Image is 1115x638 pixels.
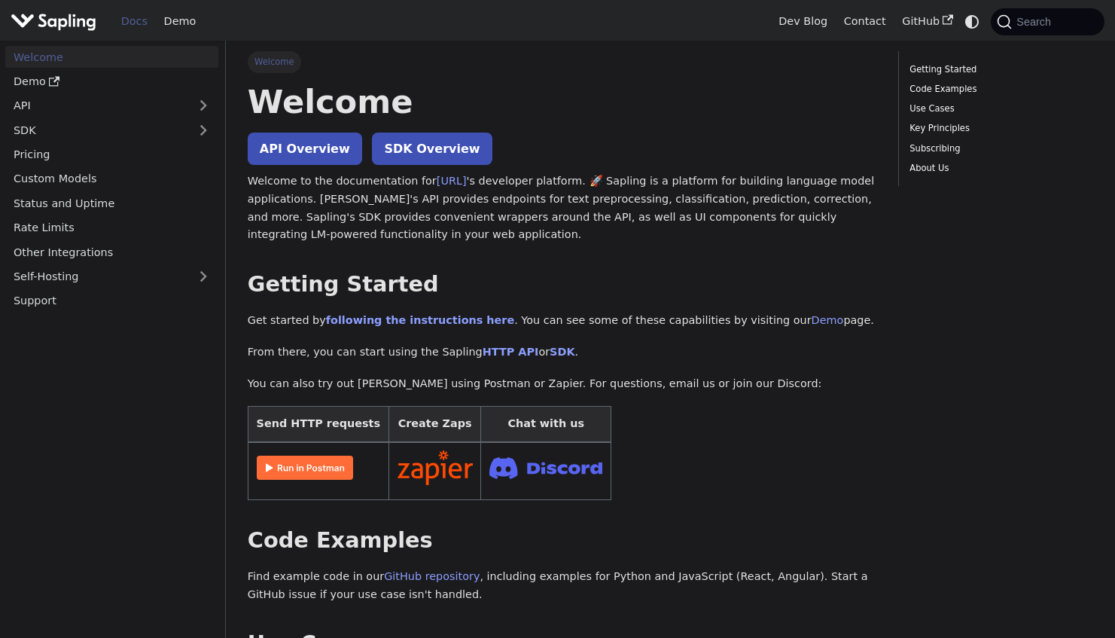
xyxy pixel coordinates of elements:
[5,192,218,214] a: Status and Uptime
[257,456,353,480] img: Run in Postman
[961,11,983,32] button: Switch between dark and light mode (currently system mode)
[248,375,876,393] p: You can also try out [PERSON_NAME] using Postman or Zapier. For questions, email us or join our D...
[5,168,218,190] a: Custom Models
[909,63,1088,77] a: Getting Started
[5,241,218,263] a: Other Integrations
[991,8,1104,35] button: Search (Command+K)
[909,142,1088,156] a: Subscribing
[398,450,473,485] img: Connect in Zapier
[909,82,1088,96] a: Code Examples
[248,527,876,554] h2: Code Examples
[5,217,218,239] a: Rate Limits
[248,343,876,362] p: From there, you can start using the Sapling or .
[489,453,602,484] img: Join Discord
[248,407,388,442] th: Send HTTP requests
[5,71,218,93] a: Demo
[248,568,876,604] p: Find example code in our , including examples for Python and JavaScript (React, Angular). Start a...
[909,102,1088,116] a: Use Cases
[248,133,362,165] a: API Overview
[11,11,102,32] a: Sapling.aiSapling.ai
[326,314,514,326] a: following the instructions here
[156,10,204,33] a: Demo
[909,121,1088,136] a: Key Principles
[483,346,539,358] a: HTTP API
[248,172,876,244] p: Welcome to the documentation for 's developer platform. 🚀 Sapling is a platform for building lang...
[5,95,188,117] a: API
[248,51,301,72] span: Welcome
[550,346,574,358] a: SDK
[384,570,480,582] a: GitHub repository
[909,161,1088,176] a: About Us
[188,95,218,117] button: Expand sidebar category 'API'
[894,10,961,33] a: GitHub
[388,407,481,442] th: Create Zaps
[248,312,876,330] p: Get started by . You can see some of these capabilities by visiting our page.
[1012,16,1060,28] span: Search
[5,119,188,141] a: SDK
[770,10,835,33] a: Dev Blog
[812,314,844,326] a: Demo
[248,81,876,122] h1: Welcome
[248,271,876,298] h2: Getting Started
[5,144,218,166] a: Pricing
[5,290,218,312] a: Support
[188,119,218,141] button: Expand sidebar category 'SDK'
[481,407,611,442] th: Chat with us
[11,11,96,32] img: Sapling.ai
[113,10,156,33] a: Docs
[836,10,894,33] a: Contact
[5,46,218,68] a: Welcome
[372,133,492,165] a: SDK Overview
[248,51,876,72] nav: Breadcrumbs
[5,266,218,288] a: Self-Hosting
[437,175,467,187] a: [URL]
